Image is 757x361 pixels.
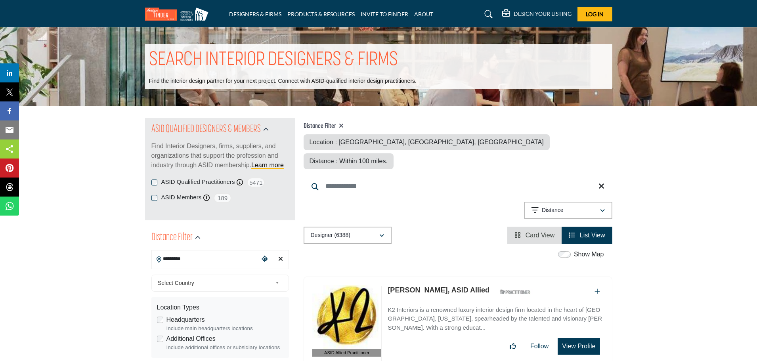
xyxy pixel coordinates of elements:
[161,178,235,187] label: ASID Qualified Practitioners
[525,338,554,354] button: Follow
[414,11,433,17] a: ABOUT
[524,202,612,219] button: Distance
[304,122,612,130] h4: Distance Filter
[304,177,612,196] input: Search Keyword
[151,122,261,137] h2: ASID QUALIFIED DESIGNERS & MEMBERS
[151,195,157,201] input: ASID Members checkbox
[166,334,216,344] label: Additional Offices
[166,325,283,332] div: Include main headquarters locations
[149,48,398,73] h1: SEARCH INTERIOR DESIGNERS & FIRMS
[310,158,388,164] span: Distance : Within 100 miles.
[161,193,202,202] label: ASID Members
[312,285,382,357] a: ASID Allied Practitioner
[151,141,289,170] p: Find Interior Designers, firms, suppliers, and organizations that support the profession and indu...
[149,77,417,85] p: Find the interior design partner for your next project. Connect with ASID-qualified interior desi...
[324,350,369,356] span: ASID Allied Practitioner
[514,10,572,17] h5: DESIGN YOUR LISTING
[312,285,382,349] img: Kendra Araujo, ASID Allied
[526,232,555,239] span: Card View
[586,11,604,17] span: Log In
[477,8,498,21] a: Search
[569,232,605,239] a: View List
[505,338,521,354] button: Like listing
[157,303,283,312] div: Location Types
[311,231,350,239] p: Designer (6388)
[259,251,271,268] div: Choose your current location
[542,206,563,214] p: Distance
[388,285,489,296] p: Kendra Araujo, ASID Allied
[310,139,544,145] span: Location : [GEOGRAPHIC_DATA], [GEOGRAPHIC_DATA], [GEOGRAPHIC_DATA]
[497,287,533,297] img: ASID Qualified Practitioners Badge Icon
[595,288,600,295] a: Add To List
[251,162,284,168] a: Learn more
[247,178,265,187] span: 5471
[275,251,287,268] div: Clear search location
[577,7,612,21] button: Log In
[502,10,572,19] div: DESIGN YOUR LISTING
[388,306,604,332] p: K2 Interiors is a renowned luxury interior design firm located in the heart of [GEOGRAPHIC_DATA],...
[580,232,605,239] span: List View
[151,231,193,245] h2: Distance Filter
[214,193,231,203] span: 189
[388,286,489,294] a: [PERSON_NAME], ASID Allied
[388,301,604,332] a: K2 Interiors is a renowned luxury interior design firm located in the heart of [GEOGRAPHIC_DATA],...
[152,251,259,267] input: Search Location
[507,227,562,244] li: Card View
[514,232,554,239] a: View Card
[151,180,157,185] input: ASID Qualified Practitioners checkbox
[361,11,408,17] a: INVITE TO FINDER
[145,8,212,21] img: Site Logo
[562,227,612,244] li: List View
[558,338,600,355] button: View Profile
[574,250,604,259] label: Show Map
[166,344,283,351] div: Include additional offices or subsidiary locations
[229,11,281,17] a: DESIGNERS & FIRMS
[158,278,272,288] span: Select Country
[287,11,355,17] a: PRODUCTS & RESOURCES
[304,227,392,244] button: Designer (6388)
[166,315,205,325] label: Headquarters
